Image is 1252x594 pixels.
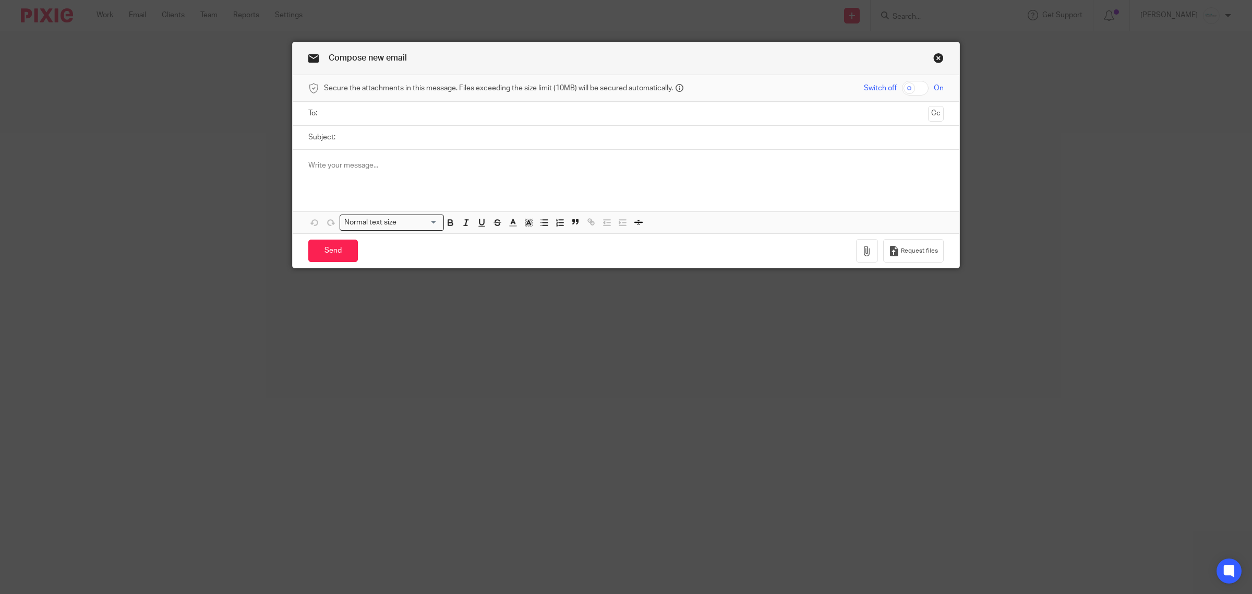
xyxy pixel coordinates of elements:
[308,108,320,118] label: To:
[883,239,944,263] button: Request files
[934,83,944,93] span: On
[864,83,897,93] span: Switch off
[342,217,399,228] span: Normal text size
[400,217,438,228] input: Search for option
[308,240,358,262] input: Send
[340,215,444,231] div: Search for option
[324,83,673,93] span: Secure the attachments in this message. Files exceeding the size limit (10MB) will be secured aut...
[933,53,944,67] a: Close this dialog window
[308,132,335,142] label: Subject:
[901,247,938,255] span: Request files
[928,106,944,122] button: Cc
[329,54,407,62] span: Compose new email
